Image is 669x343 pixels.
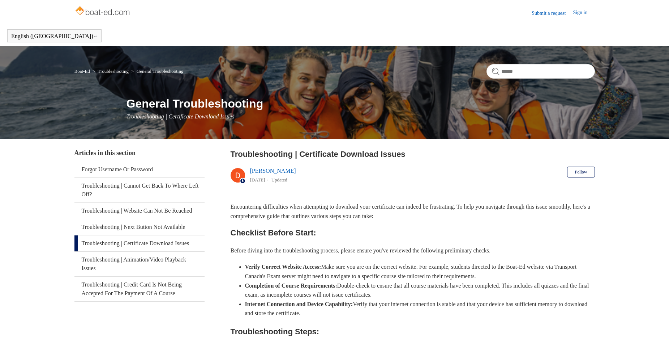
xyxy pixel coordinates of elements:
div: Live chat [645,319,664,338]
a: Submit a request [532,9,573,17]
strong: Internet Connection and Device Capability: [245,301,353,307]
h2: Troubleshooting Steps: [231,325,595,338]
a: Troubleshooting | Animation/Video Playback Issues [74,252,205,276]
h2: Checklist Before Start: [231,226,595,239]
li: Verify that your internet connection is stable and that your device has sufficient memory to down... [245,300,595,318]
li: Make sure you are on the correct website. For example, students directed to the Boat-Ed website v... [245,262,595,281]
a: Forgot Username Or Password [74,162,205,177]
strong: Verify Correct Website Access: [245,264,321,270]
p: Encountering difficulties when attempting to download your certificate can indeed be frustrating.... [231,202,595,221]
a: Troubleshooting | Next Button Not Available [74,219,205,235]
a: Sign in [573,9,595,17]
a: Troubleshooting | Certificate Download Issues [74,235,205,251]
h2: Troubleshooting | Certificate Download Issues [231,148,595,160]
li: Troubleshooting [91,68,130,74]
a: [PERSON_NAME] [250,168,296,174]
button: Follow Article [567,167,595,177]
strong: Completion of Course Requirements: [245,283,337,289]
li: General Troubleshooting [130,68,183,74]
span: Articles in this section [74,149,136,156]
img: Boat-Ed Help Center home page [74,4,132,19]
a: Troubleshooting | Cannot Get Back To Where Left Off? [74,178,205,202]
a: Troubleshooting [98,68,128,74]
li: Boat-Ed [74,68,91,74]
button: English ([GEOGRAPHIC_DATA]) [11,33,98,39]
li: Updated [271,177,287,183]
a: Troubleshooting | Website Can Not Be Reached [74,203,205,219]
input: Search [486,64,595,79]
span: Troubleshooting | Certificate Download Issues [126,113,235,120]
a: Troubleshooting | Credit Card Is Not Being Accepted For The Payment Of A Course [74,277,205,301]
time: 03/14/2024, 13:15 [250,177,265,183]
a: General Troubleshooting [137,68,184,74]
a: Boat-Ed [74,68,90,74]
p: Before diving into the troubleshooting process, please ensure you've reviewed the following preli... [231,246,595,255]
h1: General Troubleshooting [126,95,595,112]
li: Double-check to ensure that all course materials have been completed. This includes all quizzes a... [245,281,595,300]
